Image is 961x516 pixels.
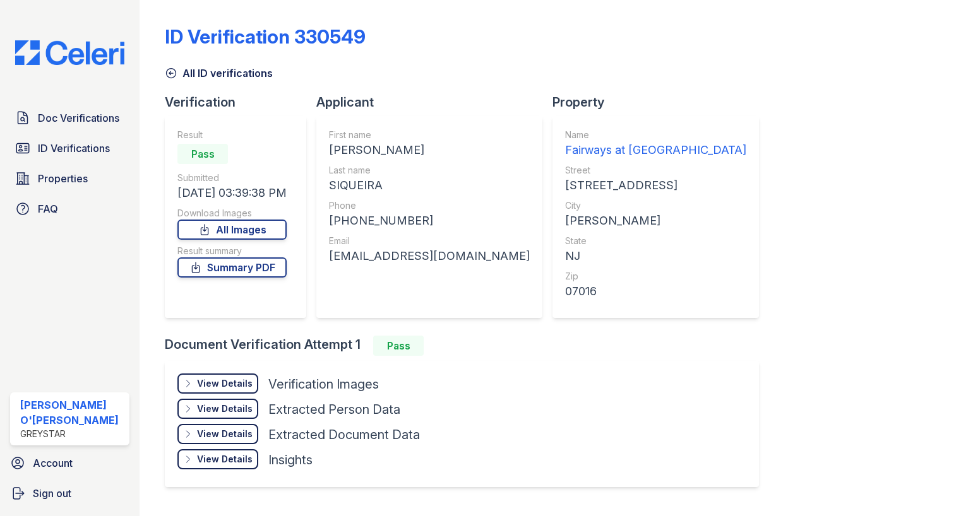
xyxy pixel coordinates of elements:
div: Applicant [316,93,552,111]
div: [PERSON_NAME] [565,212,746,230]
div: 07016 [565,283,746,300]
div: Result summary [177,245,287,257]
a: All ID verifications [165,66,273,81]
div: View Details [197,453,253,466]
div: Zip [565,270,746,283]
div: ID Verification 330549 [165,25,366,48]
div: Pass [373,336,424,356]
div: [STREET_ADDRESS] [565,177,746,194]
div: View Details [197,402,253,415]
div: Extracted Person Data [268,401,400,418]
div: Greystar [20,428,124,440]
div: Document Verification Attempt 1 [165,336,769,356]
span: Properties [38,171,88,186]
div: [PERSON_NAME] O'[PERSON_NAME] [20,397,124,428]
img: CE_Logo_Blue-a8612792a0a2168367f1c8372b55b34899dd931a85d93a1a3d3e32e68fde9ad4.png [5,40,134,65]
div: Submitted [177,172,287,184]
div: Extracted Document Data [268,426,420,443]
div: Pass [177,144,228,164]
span: FAQ [38,201,58,216]
span: Doc Verifications [38,110,119,126]
div: Download Images [177,207,287,220]
div: Verification Images [268,375,379,393]
div: Property [552,93,769,111]
span: Sign out [33,486,71,501]
span: Account [33,455,73,471]
div: Insights [268,451,313,469]
a: ID Verifications [10,136,129,161]
div: View Details [197,428,253,440]
div: Email [329,235,530,247]
div: City [565,199,746,212]
div: [DATE] 03:39:38 PM [177,184,287,202]
div: [PHONE_NUMBER] [329,212,530,230]
div: Result [177,129,287,141]
a: Account [5,450,134,476]
span: ID Verifications [38,141,110,156]
div: Last name [329,164,530,177]
div: Street [565,164,746,177]
div: SIQUEIRA [329,177,530,194]
div: Verification [165,93,316,111]
a: All Images [177,220,287,240]
a: Name Fairways at [GEOGRAPHIC_DATA] [565,129,746,159]
a: Doc Verifications [10,105,129,131]
a: Sign out [5,481,134,506]
a: Properties [10,166,129,191]
div: Fairways at [GEOGRAPHIC_DATA] [565,141,746,159]
div: View Details [197,377,253,390]
a: FAQ [10,196,129,221]
div: Phone [329,199,530,212]
div: Name [565,129,746,141]
div: [PERSON_NAME] [329,141,530,159]
div: NJ [565,247,746,265]
div: First name [329,129,530,141]
a: Summary PDF [177,257,287,278]
div: [EMAIL_ADDRESS][DOMAIN_NAME] [329,247,530,265]
div: State [565,235,746,247]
